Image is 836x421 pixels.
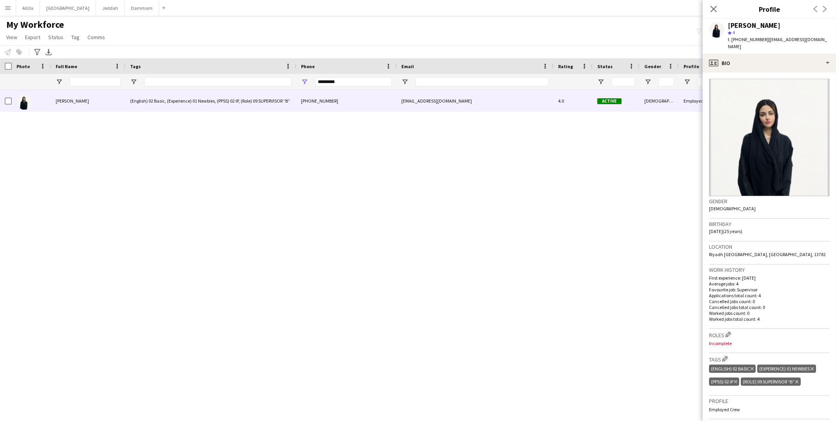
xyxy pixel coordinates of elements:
p: Average jobs: 4 [709,281,830,287]
p: Worked jobs count: 0 [709,310,830,316]
span: Status [597,63,613,69]
div: [EMAIL_ADDRESS][DOMAIN_NAME] [397,90,553,112]
h3: Roles [709,331,830,339]
h3: Location [709,243,830,250]
input: Tags Filter Input [144,77,292,87]
span: [DATE] (25 years) [709,228,742,234]
button: Jeddah [96,0,125,16]
p: Employed Crew [709,407,830,412]
span: Status [48,34,63,41]
div: 4.0 [553,90,593,112]
button: [GEOGRAPHIC_DATA] [40,0,96,16]
div: Employed Crew [679,90,729,112]
div: (Experience) 01 Newbies [757,365,816,373]
input: Email Filter Input [415,77,549,87]
button: Open Filter Menu [597,78,604,85]
span: [PERSON_NAME] [56,98,89,104]
button: Open Filter Menu [130,78,137,85]
input: Full Name Filter Input [70,77,121,87]
button: Open Filter Menu [644,78,651,85]
h3: Work history [709,266,830,273]
span: Full Name [56,63,77,69]
input: Gender Filter Input [658,77,674,87]
input: Phone Filter Input [315,77,392,87]
div: (English) 02 Basic [709,365,756,373]
div: (English) 02 Basic, (Experience) 01 Newbies, (PPSS) 02 IP, (Role) 09 SUPERVISOR “B” [125,90,296,112]
button: Open Filter Menu [301,78,308,85]
h3: Profile [703,4,836,14]
button: Open Filter Menu [56,78,63,85]
app-action-btn: Export XLSX [44,47,53,57]
input: Profile Filter Input [698,77,724,87]
span: My Workforce [6,19,64,31]
div: [DEMOGRAPHIC_DATA] [640,90,679,112]
span: Rating [558,63,573,69]
a: Tag [68,32,83,42]
a: Export [22,32,44,42]
span: Riyadh [GEOGRAPHIC_DATA], [GEOGRAPHIC_DATA], 13781 [709,251,826,257]
span: Tag [71,34,80,41]
app-action-btn: Advanced filters [33,47,42,57]
span: | [EMAIL_ADDRESS][DOMAIN_NAME] [728,36,827,49]
button: Dammam [125,0,159,16]
h3: Birthday [709,220,830,228]
div: [PERSON_NAME] [728,22,780,29]
span: Active [597,98,622,104]
p: Favourite job: Supervisor [709,287,830,293]
span: [DEMOGRAPHIC_DATA] [709,206,756,211]
span: Photo [16,63,30,69]
h3: Tags [709,355,830,363]
a: Status [45,32,67,42]
span: 4 [733,29,735,35]
span: Email [401,63,414,69]
span: t. [PHONE_NUMBER] [728,36,769,42]
a: View [3,32,20,42]
div: [PHONE_NUMBER] [296,90,397,112]
button: Open Filter Menu [684,78,691,85]
h3: Profile [709,398,830,405]
img: Crew avatar or photo [709,79,830,196]
span: Phone [301,63,315,69]
button: AlUla [16,0,40,16]
p: Worked jobs total count: 4 [709,316,830,322]
div: (PPSS) 02 IP [709,378,739,386]
span: Profile [684,63,699,69]
div: Bio [703,54,836,72]
span: Gender [644,63,661,69]
span: Tags [130,63,141,69]
input: Status Filter Input [611,77,635,87]
p: First experience: [DATE] [709,275,830,281]
h3: Gender [709,198,830,205]
span: Export [25,34,40,41]
p: Incomplete [709,340,830,346]
p: Applications total count: 4 [709,293,830,298]
button: Open Filter Menu [401,78,408,85]
p: Cancelled jobs count: 0 [709,298,830,304]
a: Comms [84,32,108,42]
span: View [6,34,17,41]
span: Comms [87,34,105,41]
p: Cancelled jobs total count: 0 [709,304,830,310]
img: Rajwa Alqahtani [16,94,32,110]
div: (Role) 09 SUPERVISOR “B” [741,378,800,386]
